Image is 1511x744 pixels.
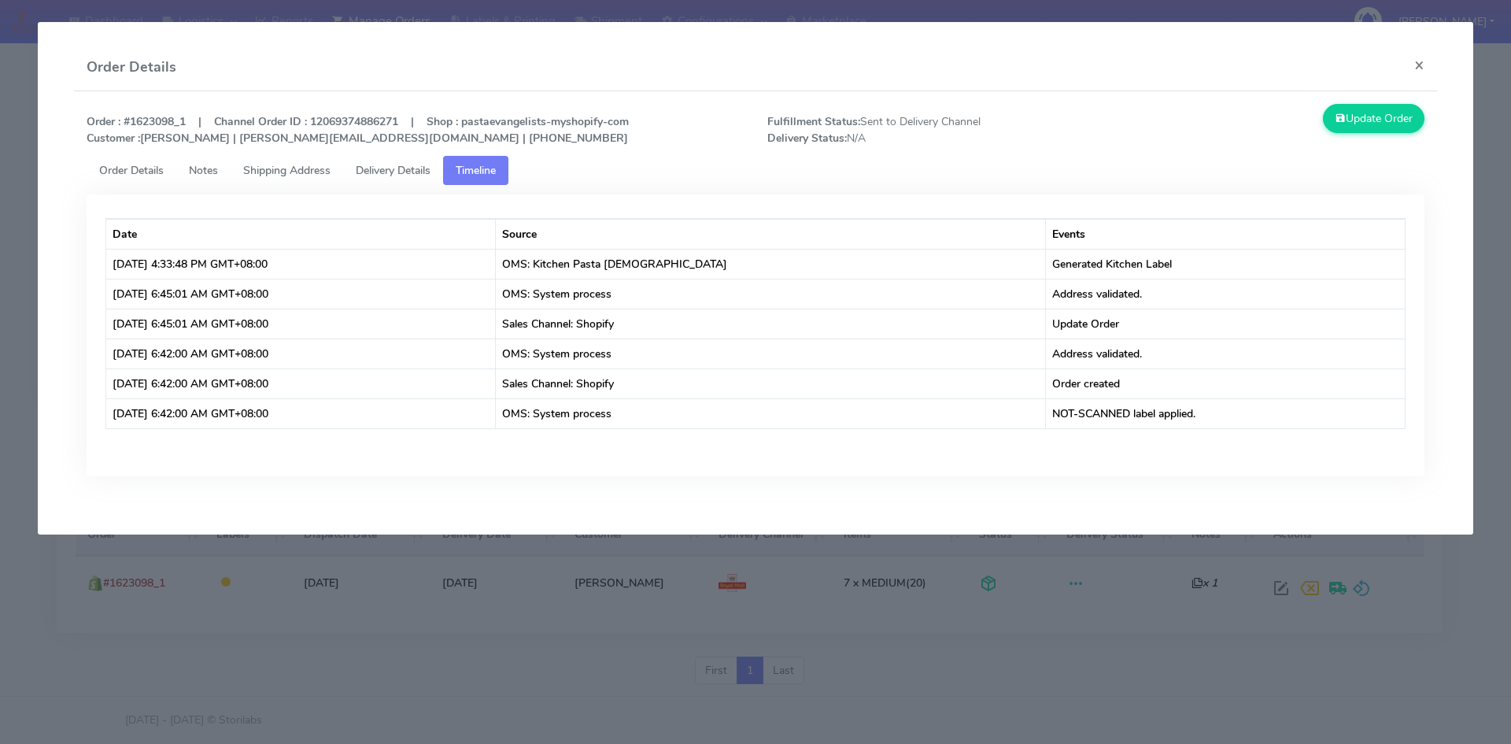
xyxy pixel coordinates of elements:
td: OMS: System process [496,339,1046,368]
span: Order Details [99,163,164,178]
td: [DATE] 6:45:01 AM GMT+08:00 [106,279,497,309]
td: OMS: System process [496,279,1046,309]
td: [DATE] 6:42:00 AM GMT+08:00 [106,339,497,368]
th: Events [1046,219,1406,249]
td: Order created [1046,368,1406,398]
td: Address validated. [1046,279,1406,309]
td: [DATE] 6:42:00 AM GMT+08:00 [106,368,497,398]
span: Notes [189,163,218,178]
button: Update Order [1323,104,1425,133]
td: Generated Kitchen Label [1046,249,1406,279]
strong: Customer : [87,131,140,146]
strong: Order : #1623098_1 | Channel Order ID : 12069374886271 | Shop : pastaevangelists-myshopify-com [P... [87,114,629,146]
ul: Tabs [87,156,1425,185]
td: Sales Channel: Shopify [496,309,1046,339]
h4: Order Details [87,57,176,78]
td: Update Order [1046,309,1406,339]
span: Sent to Delivery Channel N/A [755,113,1096,146]
span: Shipping Address [243,163,331,178]
span: Timeline [456,163,496,178]
button: Close [1402,44,1437,86]
strong: Delivery Status: [767,131,847,146]
td: OMS: Kitchen Pasta [DEMOGRAPHIC_DATA] [496,249,1046,279]
td: Address validated. [1046,339,1406,368]
strong: Fulfillment Status: [767,114,860,129]
th: Date [106,219,497,249]
td: NOT-SCANNED label applied. [1046,398,1406,428]
span: Delivery Details [356,163,430,178]
td: [DATE] 6:45:01 AM GMT+08:00 [106,309,497,339]
td: [DATE] 4:33:48 PM GMT+08:00 [106,249,497,279]
td: OMS: System process [496,398,1046,428]
td: Sales Channel: Shopify [496,368,1046,398]
th: Source [496,219,1046,249]
td: [DATE] 6:42:00 AM GMT+08:00 [106,398,497,428]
